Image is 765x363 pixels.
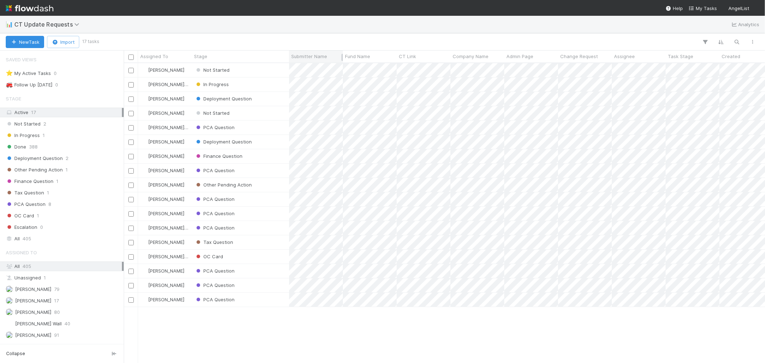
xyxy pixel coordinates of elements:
[6,234,122,243] div: All
[689,5,717,11] span: My Tasks
[195,124,235,131] div: PCA Question
[141,224,188,231] div: [PERSON_NAME] Wall
[6,262,122,271] div: All
[128,55,134,60] input: Toggle All Rows Selected
[141,124,188,131] div: [PERSON_NAME] Wall
[141,67,147,73] img: avatar_501ac9d6-9fa6-4fe9-975e-1fd988f7bdb1.png
[141,181,184,188] div: [PERSON_NAME]
[6,343,13,350] img: avatar_55b415e2-df6a-4422-95b4-4512075a58f2.png
[668,53,693,60] span: Task Stage
[23,234,31,243] span: 405
[141,282,184,289] div: [PERSON_NAME]
[128,254,134,260] input: Toggle Row Selected
[6,350,25,357] span: Collapse
[195,297,235,302] span: PCA Question
[82,38,99,45] small: 17 tasks
[148,81,195,87] span: [PERSON_NAME] Wall
[6,297,13,304] img: avatar_d02a2cc9-4110-42ea-8259-e0e2573f4e82.png
[6,21,13,27] span: 📊
[195,196,235,202] span: PCA Question
[6,131,40,140] span: In Progress
[195,168,235,173] span: PCA Question
[195,225,235,231] span: PCA Question
[40,223,43,232] span: 0
[141,124,147,130] img: avatar_041b9f3e-9684-4023-b9b7-2f10de55285d.png
[666,5,683,12] div: Help
[141,297,147,302] img: avatar_12dd09bb-393f-4edb-90ff-b12147216d3f.png
[128,183,134,188] input: Toggle Row Selected
[291,53,327,60] span: Submitter Name
[614,53,635,60] span: Assignee
[6,188,44,197] span: Tax Question
[148,96,184,102] span: [PERSON_NAME]
[54,308,60,317] span: 80
[195,296,235,303] div: PCA Question
[6,2,53,14] img: logo-inverted-e16ddd16eac7371096b0.svg
[195,210,235,217] div: PCA Question
[506,53,533,60] span: Admin Page
[141,196,147,202] img: avatar_501ac9d6-9fa6-4fe9-975e-1fd988f7bdb1.png
[148,139,184,145] span: [PERSON_NAME]
[195,211,235,216] span: PCA Question
[195,239,233,246] div: Tax Question
[731,20,759,29] a: Analytics
[128,82,134,88] input: Toggle Row Selected
[48,200,51,209] span: 8
[128,68,134,73] input: Toggle Row Selected
[722,53,740,60] span: Created
[148,168,184,173] span: [PERSON_NAME]
[128,154,134,159] input: Toggle Row Selected
[752,5,759,12] img: avatar_0d9988fd-9a15-4cc7-ad96-88feab9e0fa9.png
[148,297,184,302] span: [PERSON_NAME]
[195,110,230,116] span: Not Started
[128,168,134,174] input: Toggle Row Selected
[141,182,147,188] img: avatar_d02a2cc9-4110-42ea-8259-e0e2573f4e82.png
[195,253,223,260] div: OC Card
[560,53,598,60] span: Change Request
[66,165,68,174] span: 1
[6,81,13,88] span: 🚒
[128,125,134,131] input: Toggle Row Selected
[141,81,147,87] img: avatar_041b9f3e-9684-4023-b9b7-2f10de55285d.png
[54,331,59,340] span: 91
[54,285,60,294] span: 79
[128,140,134,145] input: Toggle Row Selected
[195,153,242,159] span: Finance Question
[399,53,416,60] span: CT Link
[31,109,36,115] span: 17
[6,165,63,174] span: Other Pending Action
[141,225,147,231] img: avatar_041b9f3e-9684-4023-b9b7-2f10de55285d.png
[6,245,37,260] span: Assigned To
[128,240,134,245] input: Toggle Row Selected
[6,80,52,89] div: Follow Up [DATE]
[148,282,184,288] span: [PERSON_NAME]
[6,108,122,117] div: Active
[6,177,53,186] span: Finance Question
[47,36,79,48] button: Import
[195,81,229,87] span: In Progress
[195,124,235,130] span: PCA Question
[15,332,51,338] span: [PERSON_NAME]
[194,53,207,60] span: Stage
[141,96,147,102] img: avatar_d02a2cc9-4110-42ea-8259-e0e2573f4e82.png
[23,263,31,269] span: 405
[6,286,13,293] img: avatar_12dd09bb-393f-4edb-90ff-b12147216d3f.png
[6,223,37,232] span: Escalation
[6,52,37,67] span: Saved Views
[141,254,147,259] img: avatar_041b9f3e-9684-4023-b9b7-2f10de55285d.png
[128,96,134,102] input: Toggle Row Selected
[6,142,26,151] span: Done
[195,224,235,231] div: PCA Question
[148,211,184,216] span: [PERSON_NAME]
[195,139,252,145] span: Deployment Question
[6,331,13,339] img: avatar_ddac2f35-6c49-494a-9355-db49d32eca49.png
[6,70,13,76] span: ⭐
[15,286,51,292] span: [PERSON_NAME]
[141,211,147,216] img: avatar_55b415e2-df6a-4422-95b4-4512075a58f2.png
[15,309,51,315] span: [PERSON_NAME]
[47,188,49,197] span: 1
[453,53,488,60] span: Company Name
[195,181,252,188] div: Other Pending Action
[66,154,69,163] span: 2
[6,91,21,106] span: Stage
